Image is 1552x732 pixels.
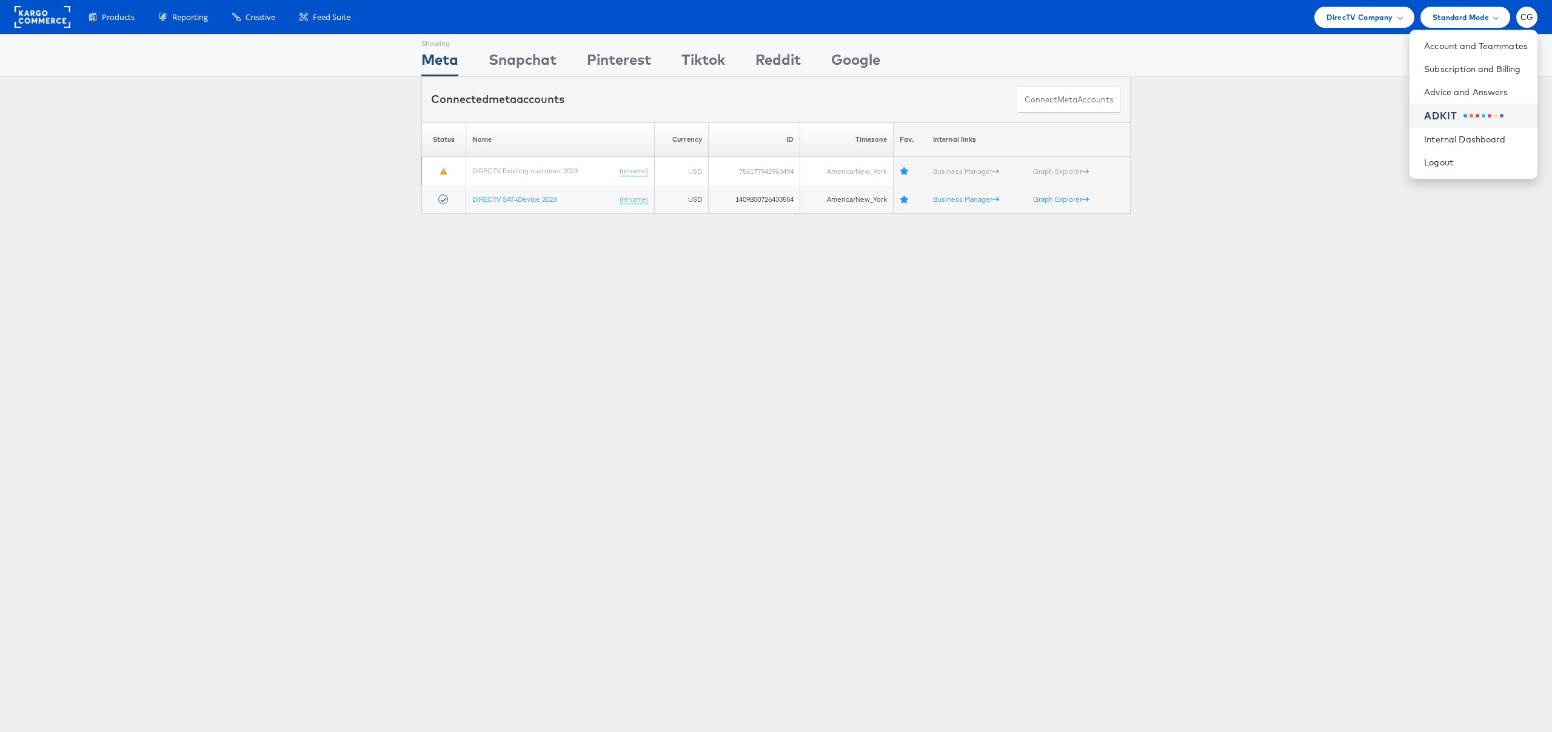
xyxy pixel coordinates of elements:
div: Tiktok [681,49,725,76]
div: Meta [421,49,458,76]
button: ConnectmetaAccounts [1017,86,1121,113]
a: DIRECTV Existing customer 2023 [472,166,578,175]
div: Google [831,49,880,76]
div: Showing [421,35,458,49]
a: (rename) [620,166,648,176]
div: Pinterest [587,49,651,76]
span: meta [1057,94,1077,105]
th: Timezone [800,122,893,157]
td: 756177942963494 [709,157,800,185]
span: CG [1520,13,1534,21]
span: Creative [246,12,275,23]
a: (rename) [620,195,648,205]
div: Reddit [755,49,801,76]
span: Reporting [172,12,208,23]
a: Advice and Answers [1424,86,1528,98]
th: ID [709,122,800,157]
a: Internal Dashboard [1424,133,1528,145]
a: Account and Teammates [1424,40,1528,52]
a: Business Manager [933,167,999,176]
div: Connected accounts [431,91,564,107]
th: Currency [654,122,709,157]
td: America/New_York [800,185,893,214]
td: 1409800726433554 [709,185,800,214]
th: Status [422,122,466,157]
span: DirecTV Company [1326,11,1393,24]
a: Business Manager [933,195,999,204]
span: Products [102,12,135,23]
td: USD [654,157,709,185]
td: USD [654,185,709,214]
span: meta [489,92,517,106]
a: Graph Explorer [1033,167,1089,176]
a: Logout [1424,156,1528,168]
div: Snapchat [489,49,557,76]
td: America/New_York [800,157,893,185]
a: DIRECTV SAT+Device 2023 [472,195,557,204]
th: Name [466,122,655,157]
a: ADKIT [1424,109,1528,123]
span: Feed Suite [313,12,350,23]
a: Subscription and Billing [1424,63,1528,75]
span: Standard Mode [1433,11,1489,24]
div: ADKIT [1424,109,1457,123]
a: Graph Explorer [1033,195,1089,204]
